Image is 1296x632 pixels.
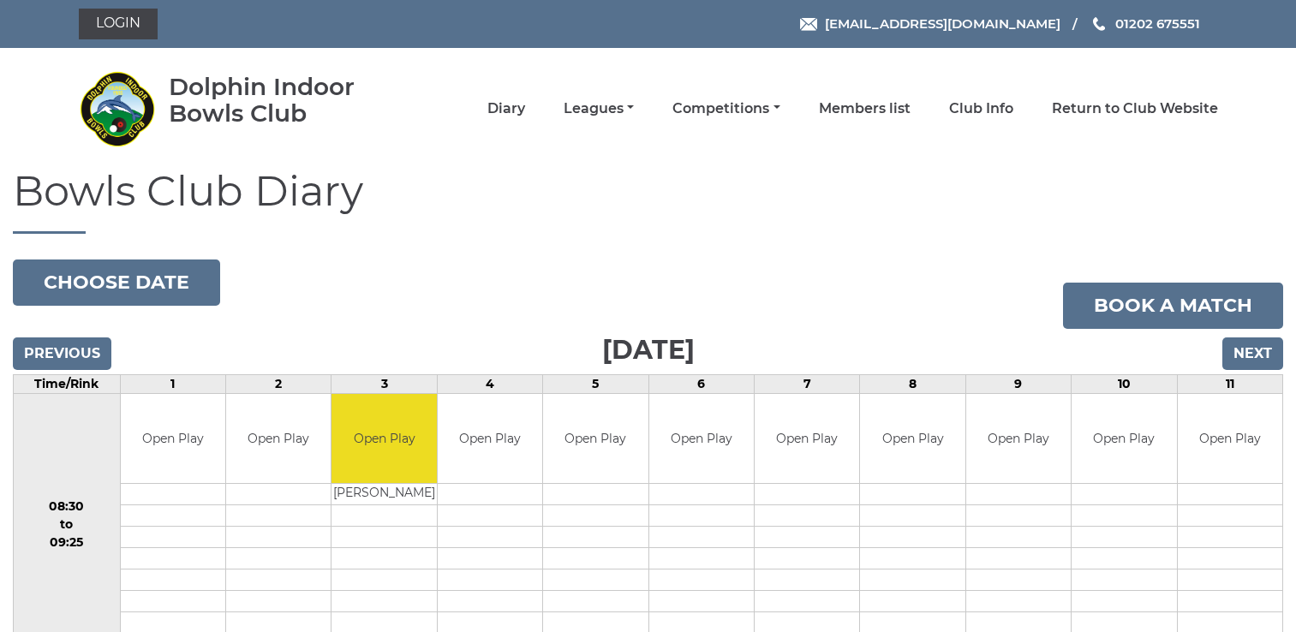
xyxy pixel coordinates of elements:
[800,18,817,31] img: Email
[1177,374,1283,393] td: 11
[13,337,111,370] input: Previous
[1072,394,1176,484] td: Open Play
[79,70,156,147] img: Dolphin Indoor Bowls Club
[819,99,911,118] a: Members list
[438,394,542,484] td: Open Play
[79,9,158,39] a: Login
[331,374,437,393] td: 3
[543,394,648,484] td: Open Play
[564,99,634,118] a: Leagues
[331,484,436,505] td: [PERSON_NAME]
[672,99,779,118] a: Competitions
[754,374,859,393] td: 7
[949,99,1013,118] a: Club Info
[1115,15,1200,32] span: 01202 675551
[121,394,225,484] td: Open Play
[1178,394,1283,484] td: Open Play
[800,14,1060,33] a: Email [EMAIL_ADDRESS][DOMAIN_NAME]
[225,374,331,393] td: 2
[1063,283,1283,329] a: Book a match
[649,394,754,484] td: Open Play
[13,169,1283,234] h1: Bowls Club Diary
[755,394,859,484] td: Open Play
[1052,99,1218,118] a: Return to Club Website
[14,374,121,393] td: Time/Rink
[226,394,331,484] td: Open Play
[13,259,220,306] button: Choose date
[120,374,225,393] td: 1
[860,394,965,484] td: Open Play
[487,99,525,118] a: Diary
[331,394,436,484] td: Open Play
[648,374,754,393] td: 6
[169,74,404,127] div: Dolphin Indoor Bowls Club
[966,394,1071,484] td: Open Play
[860,374,965,393] td: 8
[1090,14,1200,33] a: Phone us 01202 675551
[543,374,648,393] td: 5
[437,374,542,393] td: 4
[1093,17,1105,31] img: Phone us
[1222,337,1283,370] input: Next
[1072,374,1177,393] td: 10
[825,15,1060,32] span: [EMAIL_ADDRESS][DOMAIN_NAME]
[965,374,1071,393] td: 9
